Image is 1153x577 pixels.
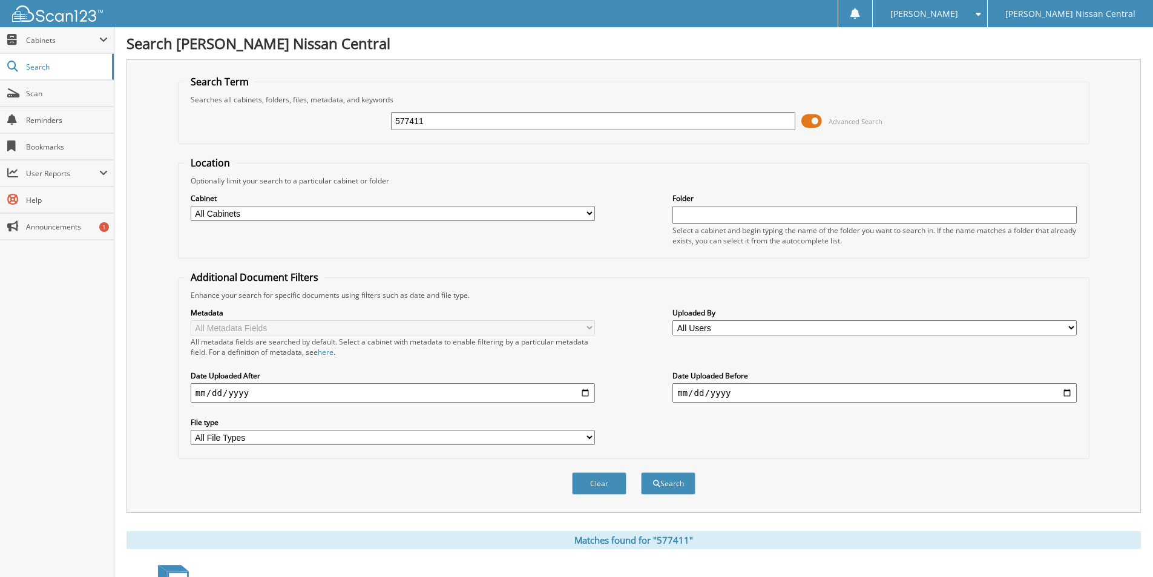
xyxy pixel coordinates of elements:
span: Search [26,62,106,72]
input: end [672,383,1077,403]
span: [PERSON_NAME] [890,10,958,18]
legend: Additional Document Filters [185,271,324,284]
div: Optionally limit your search to a particular cabinet or folder [185,176,1083,186]
div: 1 [99,222,109,232]
span: Scan [26,88,108,99]
span: Announcements [26,222,108,232]
label: Uploaded By [672,308,1077,318]
span: Bookmarks [26,142,108,152]
span: Cabinets [26,35,99,45]
legend: Location [185,156,236,170]
span: [PERSON_NAME] Nissan Central [1005,10,1135,18]
label: Date Uploaded After [191,371,595,381]
label: Date Uploaded Before [672,371,1077,381]
span: Advanced Search [829,117,882,126]
button: Search [641,472,695,495]
span: Reminders [26,115,108,125]
div: Matches found for "577411" [126,531,1141,549]
span: Help [26,195,108,205]
div: Enhance your search for specific documents using filters such as date and file type. [185,290,1083,300]
span: User Reports [26,168,99,179]
label: Folder [672,193,1077,203]
h1: Search [PERSON_NAME] Nissan Central [126,33,1141,53]
div: Searches all cabinets, folders, files, metadata, and keywords [185,94,1083,105]
button: Clear [572,472,626,495]
label: Cabinet [191,193,595,203]
legend: Search Term [185,75,255,88]
label: File type [191,417,595,427]
img: scan123-logo-white.svg [12,5,103,22]
div: Select a cabinet and begin typing the name of the folder you want to search in. If the name match... [672,225,1077,246]
label: Metadata [191,308,595,318]
div: All metadata fields are searched by default. Select a cabinet with metadata to enable filtering b... [191,337,595,357]
a: here [318,347,333,357]
input: start [191,383,595,403]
